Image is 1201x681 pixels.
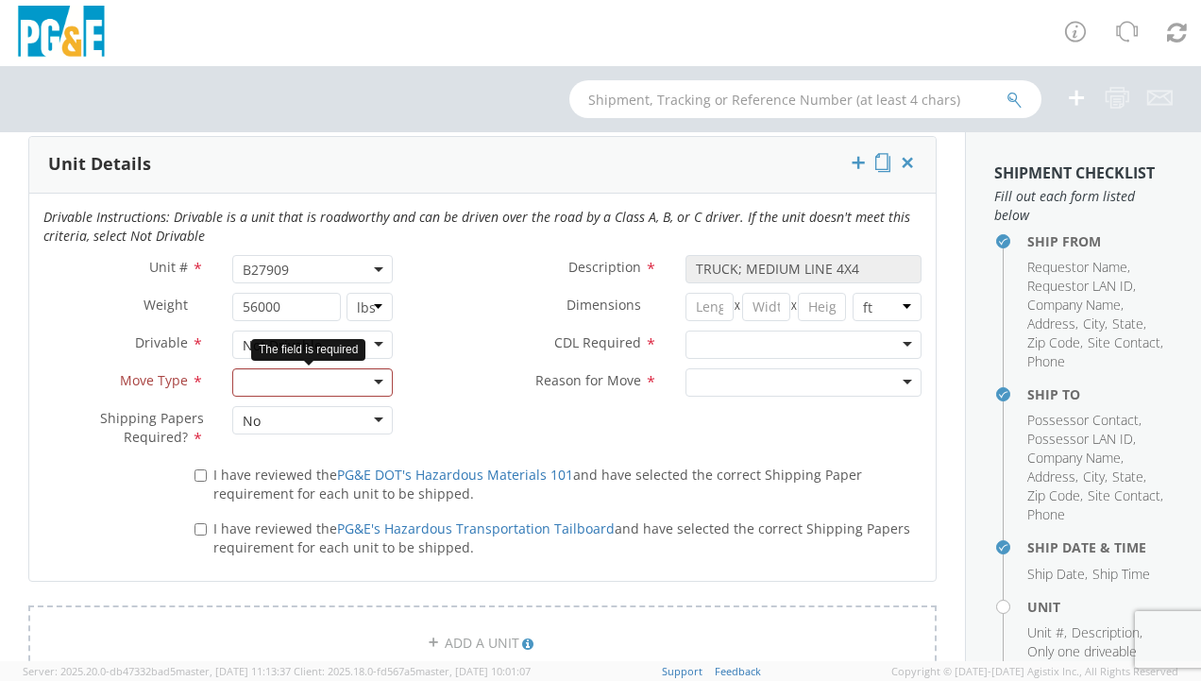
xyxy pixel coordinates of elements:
[1083,315,1105,332] span: City
[1027,565,1088,584] li: ,
[232,255,393,283] span: B27909
[1027,623,1064,641] span: Unit #
[568,258,641,276] span: Description
[243,261,382,279] span: B27909
[1027,430,1133,448] span: Possessor LAN ID
[1092,565,1150,583] span: Ship Time
[135,333,188,351] span: Drivable
[1027,468,1078,486] li: ,
[1088,486,1163,505] li: ,
[1027,600,1173,614] h4: Unit
[535,371,641,389] span: Reason for Move
[1112,315,1143,332] span: State
[43,208,910,245] i: Drivable Instructions: Drivable is a unit that is roadworthy and can be driven over the road by a...
[1083,468,1108,486] li: ,
[14,6,109,61] img: pge-logo-06675f144f4cfa6a6814.png
[1027,623,1067,642] li: ,
[294,664,531,678] span: Client: 2025.18.0-fd567a5
[1027,540,1173,554] h4: Ship Date & Time
[1112,315,1146,333] li: ,
[891,664,1178,679] span: Copyright © [DATE]-[DATE] Agistix Inc., All Rights Reserved
[1027,505,1065,523] span: Phone
[1088,333,1160,351] span: Site Contact
[1027,333,1083,352] li: ,
[1027,258,1127,276] span: Requestor Name
[1027,277,1133,295] span: Requestor LAN ID
[742,293,790,321] input: Width
[1027,411,1142,430] li: ,
[1027,486,1083,505] li: ,
[1027,296,1121,314] span: Company Name
[1027,277,1136,296] li: ,
[1027,449,1124,468] li: ,
[1027,430,1136,449] li: ,
[195,469,207,482] input: I have reviewed thePG&E DOT's Hazardous Materials 101and have selected the correct Shipping Paper...
[28,605,937,681] a: ADD A UNIT
[1027,234,1173,248] h4: Ship From
[1027,315,1078,333] li: ,
[1027,258,1130,277] li: ,
[662,664,702,678] a: Support
[994,162,1155,183] strong: Shipment Checklist
[715,664,761,678] a: Feedback
[1027,411,1139,429] span: Possessor Contact
[734,293,742,321] span: X
[798,293,846,321] input: Height
[1088,486,1160,504] span: Site Contact
[415,664,531,678] span: master, [DATE] 10:01:07
[994,187,1173,225] span: Fill out each form listed below
[149,258,188,276] span: Unit #
[1088,333,1163,352] li: ,
[1027,387,1173,401] h4: Ship To
[1083,468,1105,485] span: City
[1027,565,1085,583] span: Ship Date
[567,296,641,314] span: Dimensions
[213,466,862,502] span: I have reviewed the and have selected the correct Shipping Paper requirement for each unit to be ...
[176,664,291,678] span: master, [DATE] 11:13:37
[554,333,641,351] span: CDL Required
[243,336,322,355] div: Not Drivable
[1027,486,1080,504] span: Zip Code
[1027,315,1075,332] span: Address
[1027,449,1121,467] span: Company Name
[337,466,573,484] a: PG&E DOT's Hazardous Materials 101
[195,523,207,536] input: I have reviewed thePG&E's Hazardous Transportation Tailboardand have selected the correct Shippin...
[1112,468,1143,485] span: State
[1027,333,1080,351] span: Zip Code
[685,293,734,321] input: Length
[144,296,188,314] span: Weight
[23,664,291,678] span: Server: 2025.20.0-db47332bad5
[1112,468,1146,486] li: ,
[213,519,910,556] span: I have reviewed the and have selected the correct Shipping Papers requirement for each unit to be...
[1027,468,1075,485] span: Address
[1027,352,1065,370] span: Phone
[1083,315,1108,333] li: ,
[1072,623,1142,642] li: ,
[569,80,1041,118] input: Shipment, Tracking or Reference Number (at least 4 chars)
[1027,296,1124,315] li: ,
[1072,623,1140,641] span: Description
[790,293,799,321] span: X
[100,409,204,446] span: Shipping Papers Required?
[48,155,151,174] h3: Unit Details
[251,339,365,361] div: The field is required
[243,412,261,431] div: No
[337,519,615,537] a: PG&E's Hazardous Transportation Tailboard
[120,371,188,389] span: Move Type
